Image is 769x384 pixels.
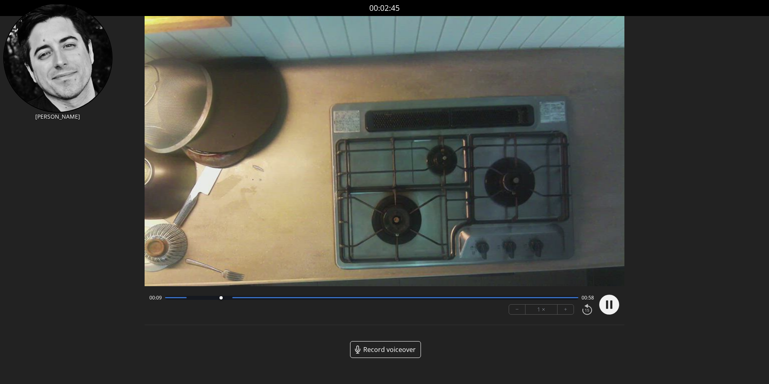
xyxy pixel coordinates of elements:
[369,2,400,14] a: 00:02:45
[525,305,558,314] div: 1 ×
[3,3,113,113] img: JC
[3,113,113,121] p: [PERSON_NAME]
[509,305,525,314] button: −
[149,295,162,301] span: 00:09
[558,305,574,314] button: +
[363,345,416,354] span: Record voiceover
[582,295,594,301] span: 00:58
[350,341,421,358] a: Record voiceover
